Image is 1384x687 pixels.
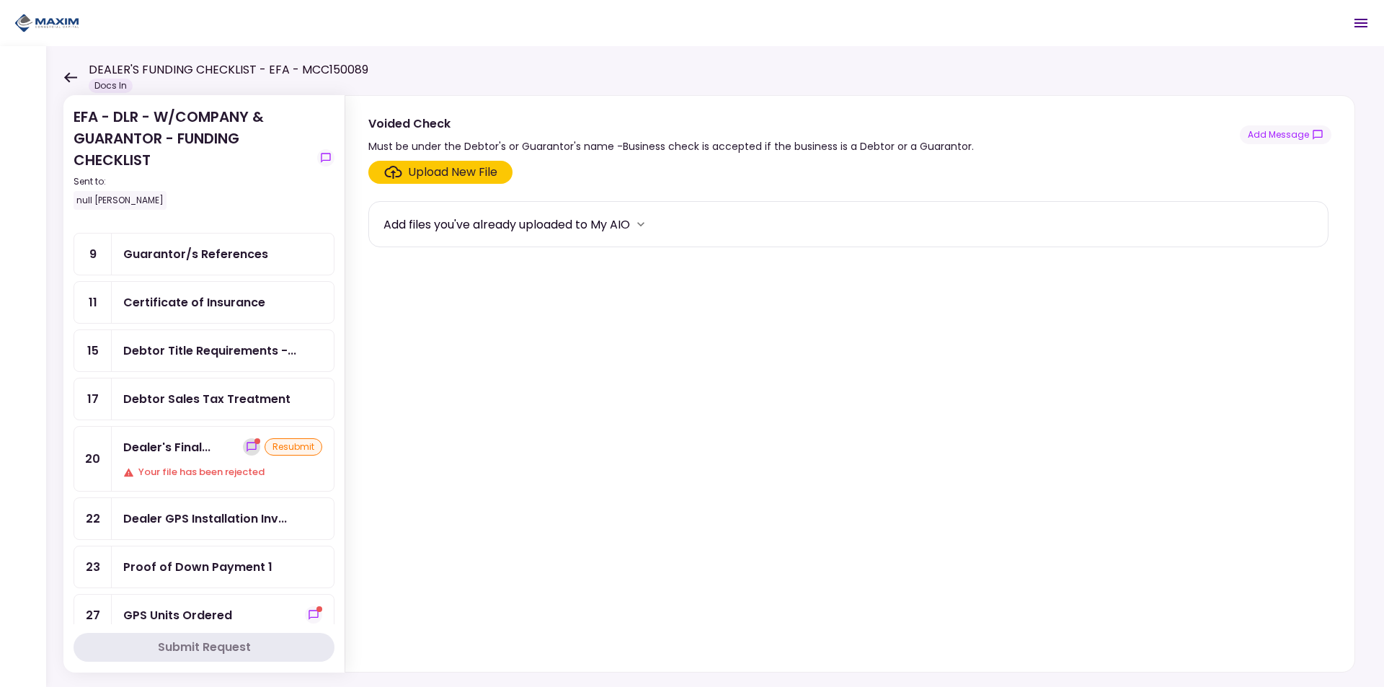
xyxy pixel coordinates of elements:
[74,191,167,210] div: null [PERSON_NAME]
[74,546,334,588] a: 23Proof of Down Payment 1
[123,390,290,408] div: Debtor Sales Tax Treatment
[74,282,112,323] div: 11
[74,281,334,324] a: 11Certificate of Insurance
[123,342,296,360] div: Debtor Title Requirements - Proof of IRP or Exemption
[74,106,311,210] div: EFA - DLR - W/COMPANY & GUARANTOR - FUNDING CHECKLIST
[74,175,311,188] div: Sent to:
[345,95,1355,673] div: Voided CheckMust be under the Debtor's or Guarantor's name -Business check is accepted if the bus...
[368,115,974,133] div: Voided Check
[74,378,334,420] a: 17Debtor Sales Tax Treatment
[123,510,287,528] div: Dealer GPS Installation Invoice
[74,498,112,539] div: 22
[74,633,334,662] button: Submit Request
[74,595,112,636] div: 27
[74,234,112,275] div: 9
[243,438,260,456] button: show-messages
[123,558,272,576] div: Proof of Down Payment 1
[368,138,974,155] div: Must be under the Debtor's or Guarantor's name -Business check is accepted if the business is a D...
[383,216,630,234] div: Add files you've already uploaded to My AIO
[74,378,112,420] div: 17
[89,61,368,79] h1: DEALER'S FUNDING CHECKLIST - EFA - MCC150089
[74,233,334,275] a: 9Guarantor/s References
[123,293,265,311] div: Certificate of Insurance
[123,606,232,624] div: GPS Units Ordered
[89,79,133,93] div: Docs In
[265,438,322,456] div: resubmit
[14,12,79,34] img: Partner icon
[123,438,210,456] div: Dealer's Final Invoice
[74,330,112,371] div: 15
[305,606,322,624] button: show-messages
[123,465,322,479] div: Your file has been rejected
[74,427,112,491] div: 20
[317,149,334,167] button: show-messages
[123,245,268,263] div: Guarantor/s References
[158,639,251,656] div: Submit Request
[74,546,112,588] div: 23
[630,213,652,235] button: more
[74,497,334,540] a: 22Dealer GPS Installation Invoice
[368,161,513,184] span: Click here to upload the required document
[1240,125,1331,144] button: show-messages
[74,426,334,492] a: 20Dealer's Final Invoiceshow-messagesresubmitYour file has been rejected
[74,329,334,372] a: 15Debtor Title Requirements - Proof of IRP or Exemption
[74,594,334,637] a: 27GPS Units Orderedshow-messages
[1344,6,1378,40] button: Open menu
[408,164,497,181] div: Upload New File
